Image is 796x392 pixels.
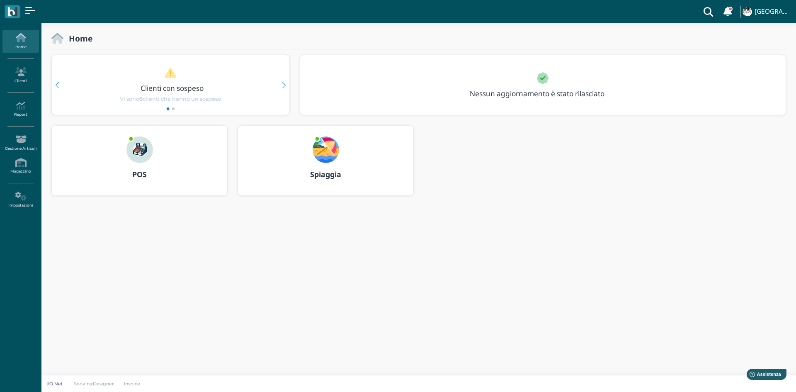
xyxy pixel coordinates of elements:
a: Clienti con sospeso Vi sono6clienti che hanno un sospeso [68,67,273,103]
span: Vi sono clienti che hanno un sospeso [120,95,221,103]
img: ... [313,136,339,163]
a: Gestione Articoli [2,131,39,154]
a: ... [GEOGRAPHIC_DATA] [741,2,791,22]
h2: Home [63,34,92,43]
b: 6 [139,96,143,102]
img: ... [126,136,153,163]
div: 1 / 2 [52,55,289,115]
div: Previous slide [55,82,59,88]
a: Clienti [2,64,39,87]
a: Impostazioni [2,188,39,211]
a: ... Spiaggia [238,125,414,206]
img: logo [7,7,17,17]
a: Magazzino [2,155,39,178]
a: ... POS [51,125,228,206]
h3: Nessun aggiornamento è stato rilasciato [465,90,624,97]
b: Spiaggia [310,169,341,179]
div: Next slide [282,82,286,88]
iframe: Help widget launcher [737,366,789,385]
a: Home [2,30,39,53]
span: Assistenza [24,7,55,13]
h3: Clienti con sospeso [69,84,275,92]
div: 1 / 1 [300,55,786,115]
a: Report [2,98,39,121]
h4: [GEOGRAPHIC_DATA] [755,8,791,15]
img: ... [743,7,752,16]
b: POS [132,169,147,179]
